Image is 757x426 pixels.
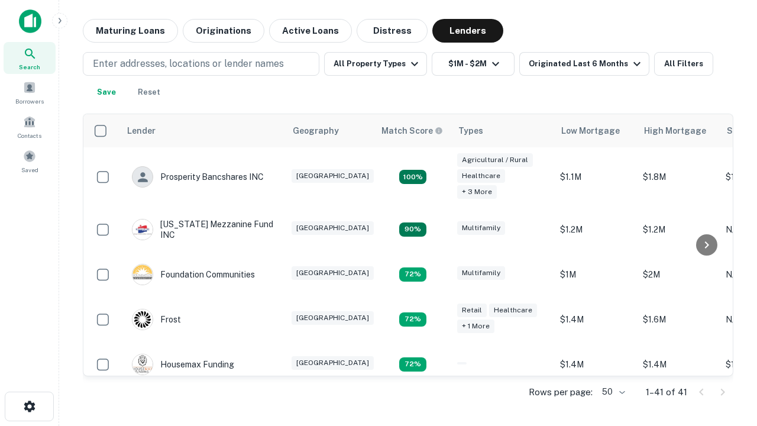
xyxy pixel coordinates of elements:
[127,124,156,138] div: Lender
[432,19,503,43] button: Lenders
[132,354,153,375] img: picture
[292,221,374,235] div: [GEOGRAPHIC_DATA]
[646,385,687,399] p: 1–41 of 41
[399,267,426,282] div: Matching Properties: 4, hasApolloMatch: undefined
[457,304,487,317] div: Retail
[286,114,374,147] th: Geography
[554,252,637,297] td: $1M
[529,385,593,399] p: Rows per page:
[292,266,374,280] div: [GEOGRAPHIC_DATA]
[132,309,153,330] img: picture
[381,124,443,137] div: Capitalize uses an advanced AI algorithm to match your search with the best lender. The match sco...
[132,220,153,240] img: picture
[458,124,483,138] div: Types
[132,264,255,285] div: Foundation Communities
[457,169,505,183] div: Healthcare
[19,9,41,33] img: capitalize-icon.png
[561,124,620,138] div: Low Mortgage
[4,111,56,143] a: Contacts
[399,170,426,184] div: Matching Properties: 10, hasApolloMatch: undefined
[489,304,537,317] div: Healthcare
[554,147,637,207] td: $1.1M
[399,222,426,237] div: Matching Properties: 5, hasApolloMatch: undefined
[554,342,637,387] td: $1.4M
[637,297,720,342] td: $1.6M
[554,207,637,252] td: $1.2M
[637,114,720,147] th: High Mortgage
[554,297,637,342] td: $1.4M
[381,124,441,137] h6: Match Score
[457,153,533,167] div: Agricultural / Rural
[15,96,44,106] span: Borrowers
[292,169,374,183] div: [GEOGRAPHIC_DATA]
[529,57,644,71] div: Originated Last 6 Months
[637,147,720,207] td: $1.8M
[83,19,178,43] button: Maturing Loans
[654,52,713,76] button: All Filters
[132,219,274,240] div: [US_STATE] Mezzanine Fund INC
[637,207,720,252] td: $1.2M
[637,342,720,387] td: $1.4M
[292,311,374,325] div: [GEOGRAPHIC_DATA]
[457,221,505,235] div: Multifamily
[4,42,56,74] a: Search
[554,114,637,147] th: Low Mortgage
[19,62,40,72] span: Search
[293,124,339,138] div: Geography
[644,124,706,138] div: High Mortgage
[451,114,554,147] th: Types
[457,319,494,333] div: + 1 more
[132,309,181,330] div: Frost
[374,114,451,147] th: Capitalize uses an advanced AI algorithm to match your search with the best lender. The match sco...
[183,19,264,43] button: Originations
[597,383,627,401] div: 50
[637,252,720,297] td: $2M
[83,52,319,76] button: Enter addresses, locations or lender names
[269,19,352,43] button: Active Loans
[519,52,649,76] button: Originated Last 6 Months
[132,264,153,285] img: picture
[132,354,234,375] div: Housemax Funding
[698,331,757,388] iframe: Chat Widget
[457,266,505,280] div: Multifamily
[21,165,38,175] span: Saved
[357,19,428,43] button: Distress
[88,80,125,104] button: Save your search to get updates of matches that match your search criteria.
[399,312,426,327] div: Matching Properties: 4, hasApolloMatch: undefined
[292,356,374,370] div: [GEOGRAPHIC_DATA]
[18,131,41,140] span: Contacts
[399,357,426,372] div: Matching Properties: 4, hasApolloMatch: undefined
[93,57,284,71] p: Enter addresses, locations or lender names
[120,114,286,147] th: Lender
[4,76,56,108] a: Borrowers
[4,145,56,177] a: Saved
[457,185,497,199] div: + 3 more
[324,52,427,76] button: All Property Types
[132,166,264,188] div: Prosperity Bancshares INC
[130,80,168,104] button: Reset
[432,52,515,76] button: $1M - $2M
